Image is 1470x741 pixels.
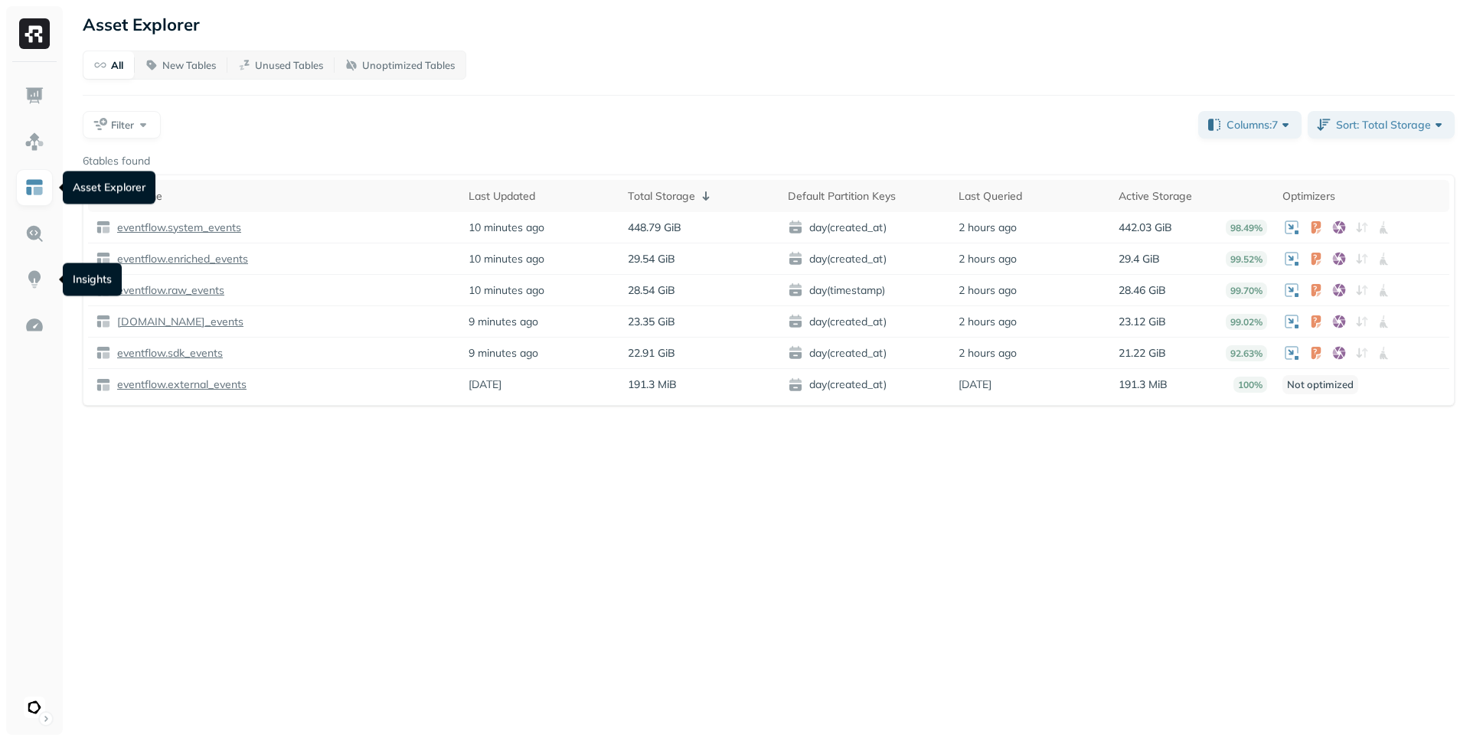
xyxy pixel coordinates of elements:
[788,220,944,235] span: day(created_at)
[1308,111,1455,139] button: Sort: Total Storage
[114,252,248,266] p: eventflow.enriched_events
[788,377,944,393] span: day(created_at)
[114,377,247,392] p: eventflow.external_events
[111,283,224,298] a: eventflow.raw_events
[469,315,538,329] p: 9 minutes ago
[114,220,241,235] p: eventflow.system_events
[469,220,544,235] p: 10 minutes ago
[469,377,501,392] p: [DATE]
[255,58,323,73] p: Unused Tables
[959,220,1017,235] p: 2 hours ago
[83,111,161,139] button: Filter
[96,345,111,361] img: table
[111,220,241,235] a: eventflow.system_events
[114,346,223,361] p: eventflow.sdk_events
[1119,315,1166,329] p: 23.12 GiB
[19,18,50,49] img: Ryft
[1226,314,1267,330] p: 99.02%
[628,220,681,235] p: 448.79 GiB
[1226,251,1267,267] p: 99.52%
[103,189,453,204] div: Table Name
[788,282,944,298] span: day(timestamp)
[111,58,123,73] p: All
[1336,117,1446,132] span: Sort: Total Storage
[111,252,248,266] a: eventflow.enriched_events
[114,283,224,298] p: eventflow.raw_events
[24,224,44,243] img: Query Explorer
[628,187,773,205] div: Total Storage
[628,346,675,361] p: 22.91 GiB
[83,154,150,168] p: 6 tables found
[628,315,675,329] p: 23.35 GiB
[469,189,613,204] div: Last Updated
[1119,377,1168,392] p: 191.3 MiB
[24,697,45,718] img: Ludeo
[628,377,677,392] p: 191.3 MiB
[1282,189,1442,204] div: Optimizers
[469,346,538,361] p: 9 minutes ago
[24,269,44,289] img: Insights
[1226,282,1267,299] p: 99.70%
[1119,346,1166,361] p: 21.22 GiB
[114,315,243,329] p: [DOMAIN_NAME]_events
[1119,252,1160,266] p: 29.4 GiB
[96,314,111,329] img: table
[63,263,122,296] div: Insights
[959,252,1017,266] p: 2 hours ago
[1198,111,1302,139] button: Columns:7
[1119,189,1267,204] div: Active Storage
[162,58,216,73] p: New Tables
[63,171,155,204] div: Asset Explorer
[959,377,991,392] p: [DATE]
[1119,220,1172,235] p: 442.03 GiB
[96,377,111,393] img: table
[111,118,134,132] span: Filter
[959,315,1017,329] p: 2 hours ago
[1227,117,1293,132] span: Columns: 7
[111,377,247,392] a: eventflow.external_events
[788,189,944,204] div: Default Partition Keys
[1233,377,1267,393] p: 100%
[111,315,243,329] a: [DOMAIN_NAME]_events
[1282,375,1358,394] p: Not optimized
[96,251,111,266] img: table
[959,189,1103,204] div: Last Queried
[83,14,200,35] p: Asset Explorer
[469,252,544,266] p: 10 minutes ago
[788,251,944,266] span: day(created_at)
[362,58,455,73] p: Unoptimized Tables
[959,346,1017,361] p: 2 hours ago
[111,346,223,361] a: eventflow.sdk_events
[24,315,44,335] img: Optimization
[24,86,44,106] img: Dashboard
[96,220,111,235] img: table
[1119,283,1166,298] p: 28.46 GiB
[959,283,1017,298] p: 2 hours ago
[24,132,44,152] img: Assets
[628,283,675,298] p: 28.54 GiB
[788,345,944,361] span: day(created_at)
[628,252,675,266] p: 29.54 GiB
[1226,220,1267,236] p: 98.49%
[24,178,44,197] img: Asset Explorer
[788,314,944,329] span: day(created_at)
[469,283,544,298] p: 10 minutes ago
[1226,345,1267,361] p: 92.63%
